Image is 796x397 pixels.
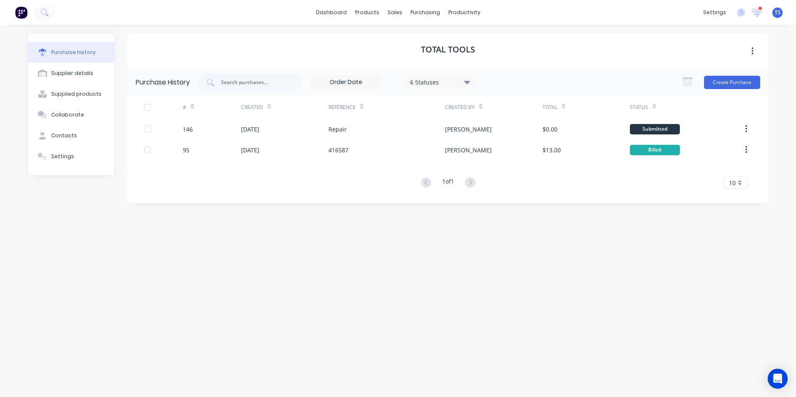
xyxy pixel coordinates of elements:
[410,77,470,86] div: 6 Statuses
[311,76,381,89] input: Order Date
[136,77,190,87] div: Purchase History
[183,104,186,111] div: #
[51,153,74,160] div: Settings
[51,69,93,77] div: Supplier details
[704,76,760,89] button: Create Purchase
[51,49,96,56] div: Purchase history
[421,45,475,55] h1: Total Tools
[630,145,680,155] div: Billed
[729,179,736,187] span: 10
[775,9,781,16] span: TS
[445,104,475,111] div: Created By
[183,125,193,134] div: 146
[28,42,114,63] button: Purchase history
[442,177,454,189] div: 1 of 1
[699,6,730,19] div: settings
[241,146,259,154] div: [DATE]
[444,6,485,19] div: productivity
[445,125,492,134] div: [PERSON_NAME]
[542,104,557,111] div: Total
[28,84,114,104] button: Supplied products
[630,124,680,134] div: Submitted
[445,146,492,154] div: [PERSON_NAME]
[351,6,383,19] div: products
[51,132,77,139] div: Contacts
[183,146,189,154] div: 95
[542,125,557,134] div: $0.00
[28,125,114,146] button: Contacts
[328,146,348,154] div: 416587
[15,6,27,19] img: Factory
[768,369,788,389] div: Open Intercom Messenger
[51,111,84,119] div: Collaborate
[241,125,259,134] div: [DATE]
[328,104,356,111] div: Reference
[406,6,444,19] div: purchasing
[241,104,263,111] div: Created
[383,6,406,19] div: sales
[542,146,561,154] div: $13.00
[28,104,114,125] button: Collaborate
[28,146,114,167] button: Settings
[28,63,114,84] button: Supplier details
[220,78,289,87] input: Search purchases...
[630,104,648,111] div: Status
[312,6,351,19] a: dashboard
[328,125,347,134] div: Repair
[51,90,102,98] div: Supplied products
